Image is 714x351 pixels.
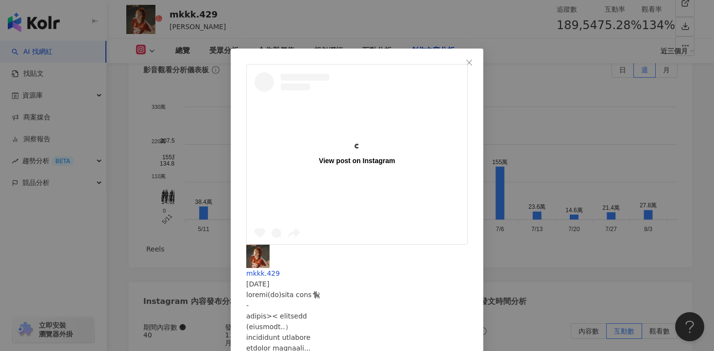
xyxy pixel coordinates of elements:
[246,245,270,268] img: KOL Avatar
[459,53,479,72] button: Close
[246,279,468,289] div: [DATE]
[465,59,473,67] span: close
[246,269,280,277] span: mkkk.429
[246,245,468,277] a: KOL Avatarmkkk.429
[319,156,395,165] div: View post on Instagram
[247,65,467,244] a: View post on Instagram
